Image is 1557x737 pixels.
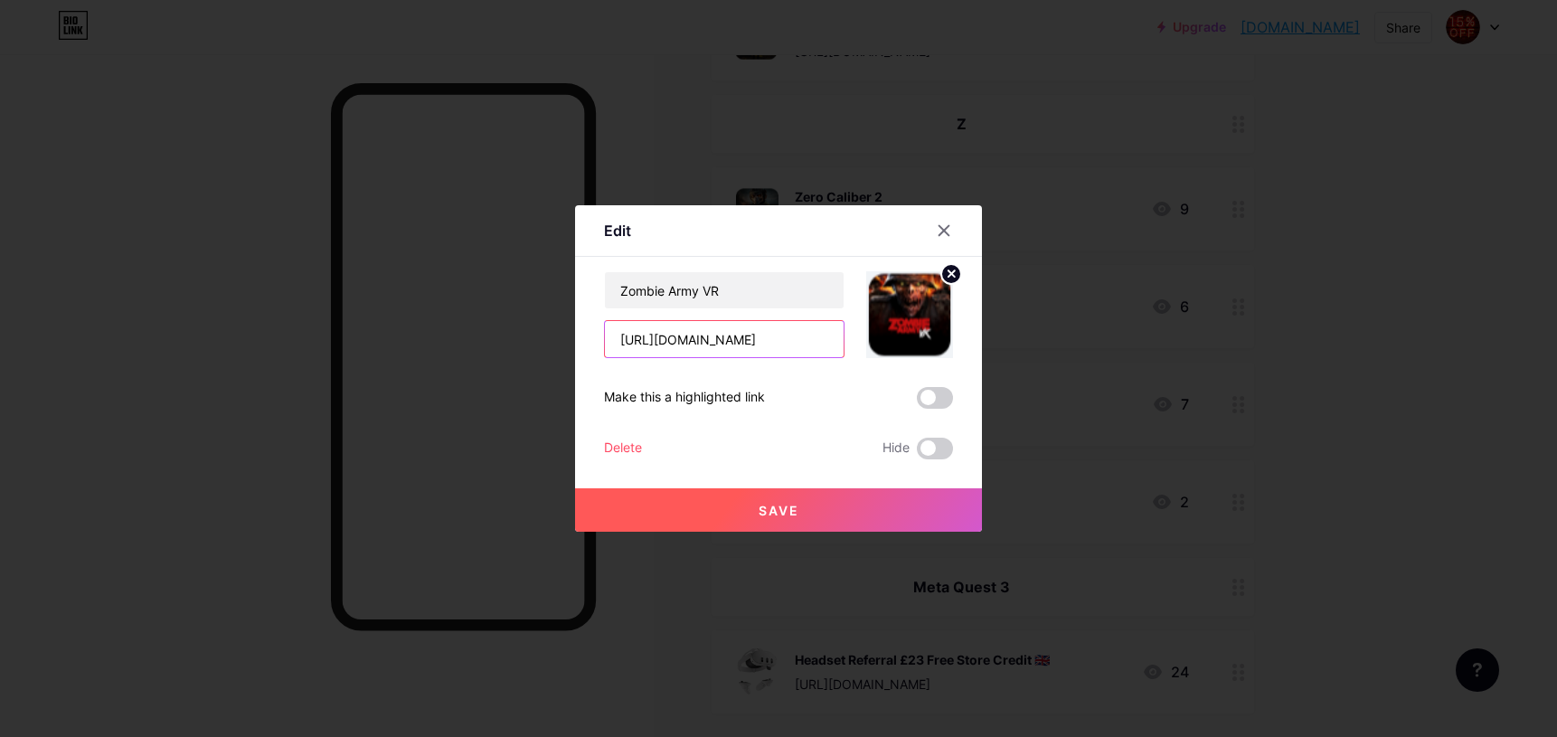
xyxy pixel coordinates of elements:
[604,438,642,459] div: Delete
[604,220,631,241] div: Edit
[605,321,844,357] input: URL
[575,488,982,532] button: Save
[882,438,910,459] span: Hide
[866,271,953,358] img: link_thumbnail
[604,387,765,409] div: Make this a highlighted link
[759,503,799,518] span: Save
[605,272,844,308] input: Title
